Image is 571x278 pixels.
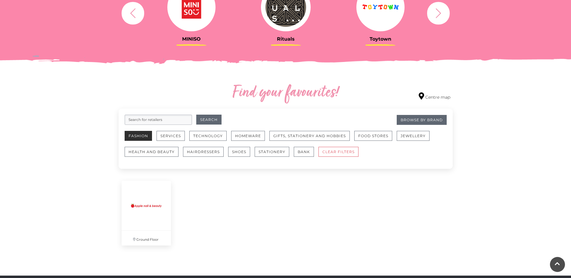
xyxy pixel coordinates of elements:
button: Search [196,115,222,125]
h2: Find your favourites! [176,83,396,103]
button: Homeware [231,131,265,141]
a: Centre map [419,92,450,100]
button: Stationery [255,147,289,157]
button: Technology [189,131,227,141]
h3: Rituals [243,36,329,42]
button: Hairdressers [183,147,224,157]
a: Homeware [231,131,269,147]
button: Shoes [228,147,250,157]
button: Food Stores [354,131,392,141]
button: CLEAR FILTERS [318,147,358,157]
a: Fashion [125,131,157,147]
a: Gifts, Stationery and Hobbies [269,131,354,147]
p: Ground Floor [122,231,171,246]
a: CLEAR FILTERS [318,147,363,163]
h3: MINISO [149,36,234,42]
button: Fashion [125,131,152,141]
input: Search for retailers [125,115,192,125]
h3: Toytown [338,36,423,42]
a: Bank [294,147,318,163]
a: Food Stores [354,131,397,147]
a: Hairdressers [183,147,228,163]
button: Health and Beauty [125,147,178,157]
a: Jewellery [397,131,434,147]
button: Bank [294,147,314,157]
button: Gifts, Stationery and Hobbies [269,131,350,141]
button: Services [157,131,185,141]
a: Services [157,131,189,147]
a: Stationery [255,147,294,163]
a: Ground Floor [119,178,174,249]
a: Health and Beauty [125,147,183,163]
a: Technology [189,131,231,147]
button: Jewellery [397,131,430,141]
a: Shoes [228,147,255,163]
a: Browse By Brand [397,115,447,125]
